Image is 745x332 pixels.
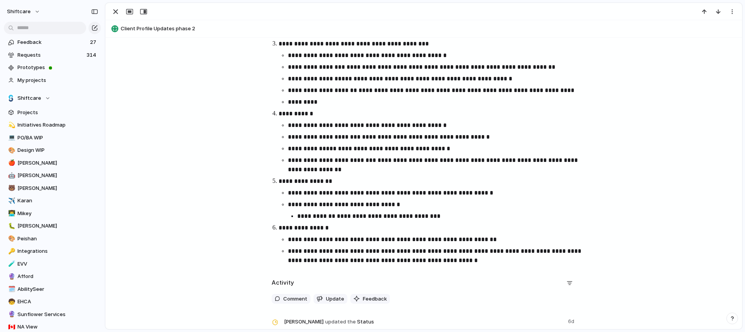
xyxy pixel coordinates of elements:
[4,233,101,245] div: 🎨Peishan
[4,62,101,73] a: Prototypes
[17,146,98,154] span: Design WIP
[350,294,390,304] button: Feedback
[8,184,14,193] div: 🐻
[17,210,98,217] span: Mikey
[4,75,101,86] a: My projects
[8,247,14,256] div: 🔑
[7,247,15,255] button: 🔑
[4,296,101,308] a: 🧒EHCA
[121,25,738,33] span: Client Profile Updates phase 2
[4,92,101,104] button: Shiftcare
[8,222,14,231] div: 🐛
[8,196,14,205] div: ✈️
[7,323,15,331] button: 🇨🇦
[7,285,15,293] button: 🗓️
[17,172,98,179] span: [PERSON_NAME]
[17,94,41,102] span: Shiftcare
[17,298,98,306] span: EHCA
[3,5,44,18] button: shiftcare
[7,159,15,167] button: 🍎
[8,209,14,218] div: 👨‍💻
[4,107,101,118] a: Projects
[363,295,387,303] span: Feedback
[8,272,14,281] div: 🔮
[7,172,15,179] button: 🤖
[17,159,98,167] span: [PERSON_NAME]
[4,157,101,169] a: 🍎[PERSON_NAME]
[7,311,15,318] button: 🔮
[17,184,98,192] span: [PERSON_NAME]
[17,197,98,205] span: Karan
[8,323,14,332] div: 🇨🇦
[7,298,15,306] button: 🧒
[17,260,98,268] span: EVV
[272,278,294,287] h2: Activity
[4,49,101,61] a: Requests314
[8,259,14,268] div: 🧪
[314,294,347,304] button: Update
[8,133,14,142] div: 💻
[109,23,738,35] button: Client Profile Updates phase 2
[17,109,98,116] span: Projects
[4,283,101,295] a: 🗓️AbilitySeer
[284,316,563,327] span: Status
[7,210,15,217] button: 👨‍💻
[17,247,98,255] span: Integrations
[7,8,31,16] span: shiftcare
[17,38,88,46] span: Feedback
[17,64,98,71] span: Prototypes
[8,310,14,319] div: 🔮
[7,260,15,268] button: 🧪
[4,208,101,219] a: 👨‍💻Mikey
[8,158,14,167] div: 🍎
[284,318,324,326] span: [PERSON_NAME]
[17,222,98,230] span: [PERSON_NAME]
[90,38,98,46] span: 27
[7,134,15,142] button: 💻
[568,316,576,325] span: 6d
[87,51,98,59] span: 314
[17,51,84,59] span: Requests
[272,294,310,304] button: Comment
[283,295,307,303] span: Comment
[7,121,15,129] button: 💫
[4,144,101,156] a: 🎨Design WIP
[4,132,101,144] a: 💻PO/BA WIP
[7,222,15,230] button: 🐛
[17,76,98,84] span: My projects
[8,285,14,294] div: 🗓️
[7,235,15,243] button: 🎨
[4,119,101,131] a: 💫Initiatives Roadmap
[4,271,101,282] a: 🔮Afford
[7,273,15,280] button: 🔮
[17,311,98,318] span: Sunflower Services
[8,146,14,155] div: 🎨
[8,234,14,243] div: 🎨
[8,171,14,180] div: 🤖
[326,295,344,303] span: Update
[4,245,101,257] a: 🔑Integrations
[17,273,98,280] span: Afford
[4,309,101,320] a: 🔮Sunflower Services
[4,220,101,232] a: 🐛[PERSON_NAME]
[4,170,101,181] a: 🤖[PERSON_NAME]
[4,183,101,194] div: 🐻[PERSON_NAME]
[17,285,98,293] span: AbilitySeer
[17,235,98,243] span: Peishan
[4,258,101,270] a: 🧪EVV
[325,318,356,326] span: updated the
[8,297,14,306] div: 🧒
[4,195,101,207] div: ✈️Karan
